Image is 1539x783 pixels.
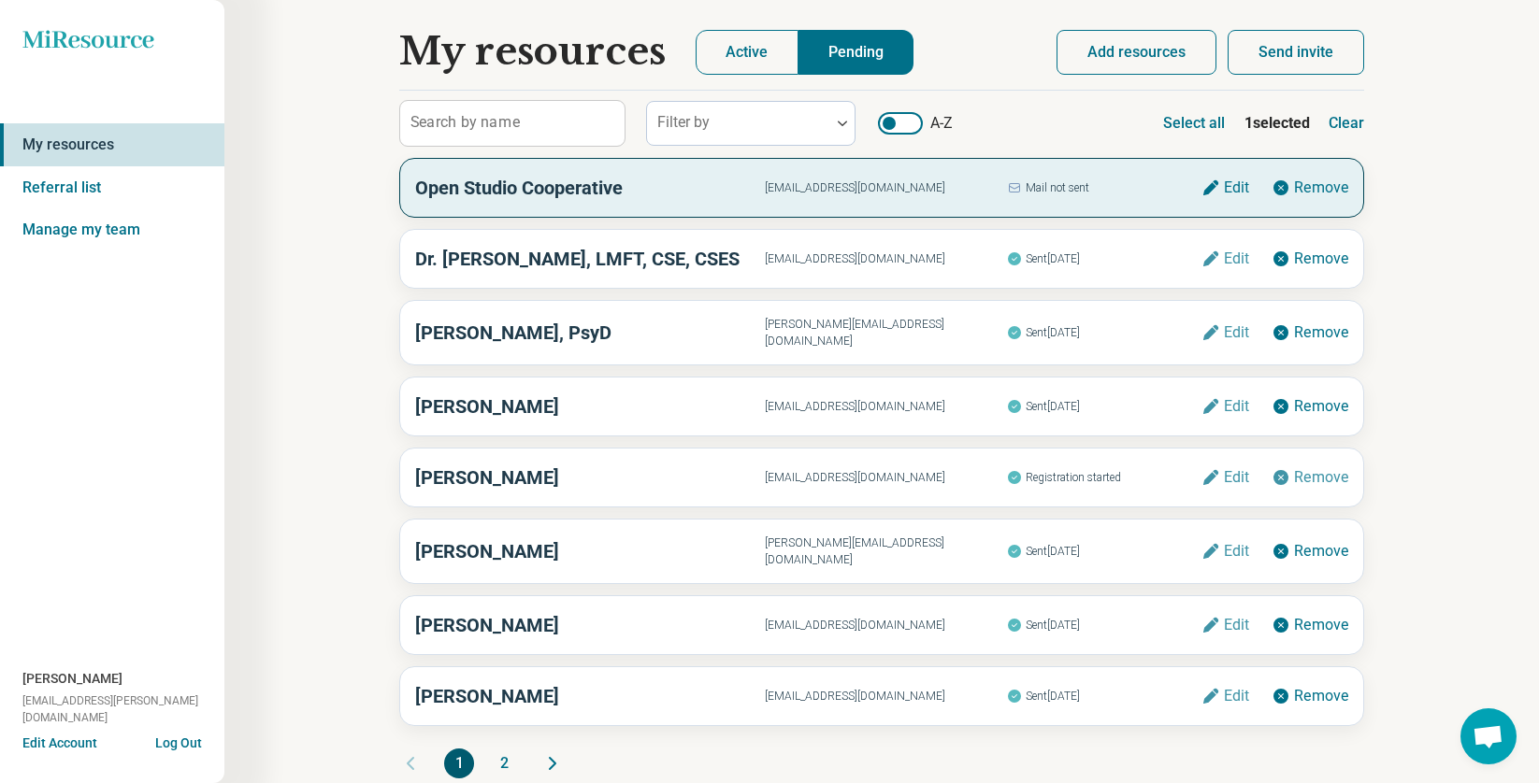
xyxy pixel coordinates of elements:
span: Edit [1224,180,1249,195]
h3: Open Studio Cooperative [415,174,765,202]
span: [EMAIL_ADDRESS][DOMAIN_NAME] [765,688,1008,705]
span: [EMAIL_ADDRESS][DOMAIN_NAME] [765,398,1008,415]
span: Sent [DATE] [1007,320,1201,345]
b: 1 selected [1244,112,1310,135]
button: Active [696,30,798,75]
h3: [PERSON_NAME] [415,463,765,491]
span: Edit [1224,689,1249,704]
span: Sent [DATE] [1007,539,1201,563]
span: Edit [1224,618,1249,633]
span: [EMAIL_ADDRESS][DOMAIN_NAME] [765,179,1008,196]
button: Edit [1201,468,1249,487]
button: Clear [1329,101,1365,146]
button: Previous page [399,748,422,778]
button: Remove [1272,323,1348,342]
span: Edit [1224,399,1249,414]
label: A-Z [878,112,953,135]
label: Filter by [657,113,710,131]
h1: My resources [399,30,666,75]
a: Open chat [1460,708,1517,764]
h3: [PERSON_NAME] [415,611,765,639]
button: Remove [1272,542,1348,561]
button: 1 [444,748,474,778]
button: Send invite [1228,30,1364,75]
span: Mail not sent [1007,176,1201,200]
span: Remove [1294,251,1348,266]
span: Remove [1294,689,1348,704]
span: Remove [1294,470,1348,485]
span: [PERSON_NAME][EMAIL_ADDRESS][DOMAIN_NAME] [765,534,1008,568]
span: Registration started [1007,465,1201,490]
button: Remove [1272,468,1348,487]
button: Log Out [155,733,202,748]
button: Edit [1201,616,1249,634]
button: Next page [541,748,564,778]
button: Edit [1201,178,1249,197]
span: Edit [1224,251,1249,266]
span: [PERSON_NAME] [22,669,122,689]
button: 2 [489,748,519,778]
button: Edit Account [22,733,97,753]
span: Edit [1224,544,1249,559]
button: Remove [1272,249,1348,268]
button: Remove [1272,687,1348,705]
span: [EMAIL_ADDRESS][DOMAIN_NAME] [765,250,1008,267]
span: Sent [DATE] [1007,394,1201,419]
h3: [PERSON_NAME] [415,392,765,420]
span: Sent [DATE] [1007,613,1201,637]
button: Edit [1201,687,1249,705]
span: Sent [DATE] [1007,684,1201,708]
button: Pending [798,30,914,75]
button: Edit [1201,249,1249,268]
span: Edit [1224,325,1249,340]
span: [EMAIL_ADDRESS][PERSON_NAME][DOMAIN_NAME] [22,692,224,726]
h3: [PERSON_NAME] [415,537,765,565]
button: Remove [1272,616,1348,634]
h3: Dr. [PERSON_NAME], LMFT, CSE, CSES [415,245,765,273]
span: Sent [DATE] [1007,247,1201,271]
span: [EMAIL_ADDRESS][DOMAIN_NAME] [765,617,1008,634]
span: Edit [1224,470,1249,485]
span: Remove [1294,399,1348,414]
span: Remove [1294,180,1348,195]
span: [PERSON_NAME][EMAIL_ADDRESS][DOMAIN_NAME] [765,316,1008,349]
label: Search by name [410,115,520,130]
span: Remove [1294,325,1348,340]
h3: [PERSON_NAME] [415,682,765,710]
button: Edit [1201,397,1249,416]
span: Remove [1294,544,1348,559]
button: Add resources [1057,30,1216,75]
button: Remove [1272,397,1348,416]
button: Edit [1201,542,1249,561]
button: Select all [1163,101,1226,146]
h3: [PERSON_NAME], PsyD [415,319,765,347]
span: [EMAIL_ADDRESS][DOMAIN_NAME] [765,469,1008,486]
button: Edit [1201,323,1249,342]
button: Remove [1272,178,1348,197]
span: Remove [1294,618,1348,633]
